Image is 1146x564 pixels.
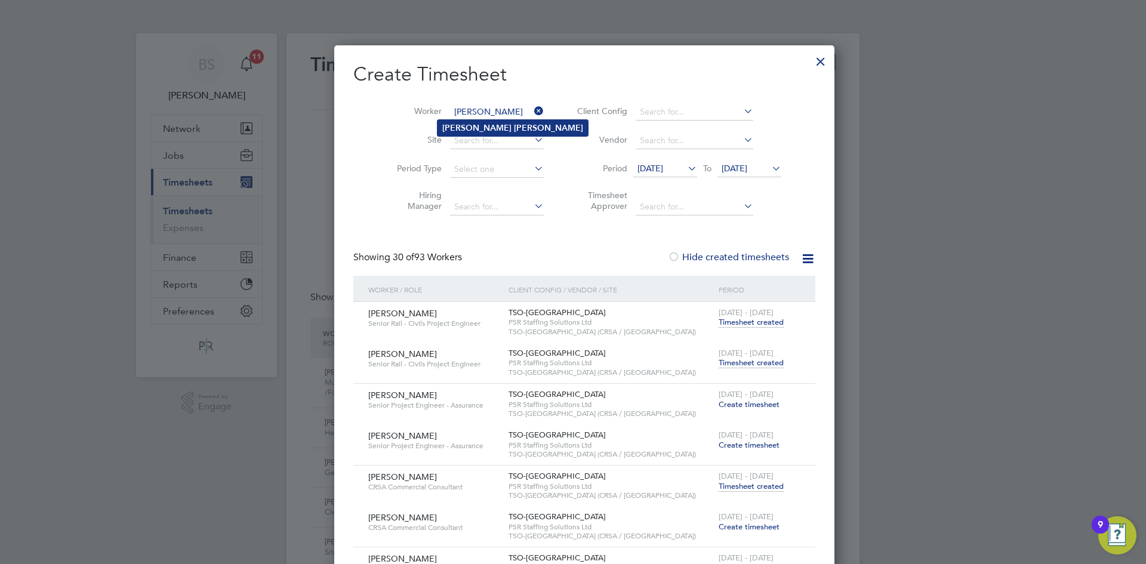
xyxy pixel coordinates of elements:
[509,491,713,500] span: TSO-[GEOGRAPHIC_DATA] (CRSA / [GEOGRAPHIC_DATA])
[450,161,544,178] input: Select one
[368,319,500,328] span: Senior Rail - Civils Project Engineer
[668,251,789,263] label: Hide created timesheets
[393,251,462,263] span: 93 Workers
[509,553,606,563] span: TSO-[GEOGRAPHIC_DATA]
[509,482,713,491] span: PSR Staffing Solutions Ltd
[574,190,627,211] label: Timesheet Approver
[368,390,437,400] span: [PERSON_NAME]
[637,163,663,174] span: [DATE]
[388,163,442,174] label: Period Type
[719,481,784,492] span: Timesheet created
[509,400,713,409] span: PSR Staffing Solutions Ltd
[574,163,627,174] label: Period
[393,251,414,263] span: 30 of
[509,440,713,450] span: PSR Staffing Solutions Ltd
[509,318,713,327] span: PSR Staffing Solutions Ltd
[368,512,437,523] span: [PERSON_NAME]
[509,307,606,318] span: TSO-[GEOGRAPHIC_DATA]
[574,106,627,116] label: Client Config
[719,430,774,440] span: [DATE] - [DATE]
[368,471,437,482] span: [PERSON_NAME]
[719,399,780,409] span: Create timesheet
[509,348,606,358] span: TSO-[GEOGRAPHIC_DATA]
[719,357,784,368] span: Timesheet created
[388,106,442,116] label: Worker
[506,276,716,303] div: Client Config / Vendor / Site
[368,349,437,359] span: [PERSON_NAME]
[719,348,774,358] span: [DATE] - [DATE]
[1098,525,1103,540] div: 9
[509,522,713,532] span: PSR Staffing Solutions Ltd
[368,441,500,451] span: Senior Project Engineer - Assurance
[719,440,780,450] span: Create timesheet
[368,553,437,564] span: [PERSON_NAME]
[509,368,713,377] span: TSO-[GEOGRAPHIC_DATA] (CRSA / [GEOGRAPHIC_DATA])
[450,104,544,121] input: Search for...
[719,511,774,522] span: [DATE] - [DATE]
[509,327,713,337] span: TSO-[GEOGRAPHIC_DATA] (CRSA / [GEOGRAPHIC_DATA])
[636,199,753,215] input: Search for...
[368,308,437,319] span: [PERSON_NAME]
[368,400,500,410] span: Senior Project Engineer - Assurance
[509,449,713,459] span: TSO-[GEOGRAPHIC_DATA] (CRSA / [GEOGRAPHIC_DATA])
[388,190,442,211] label: Hiring Manager
[509,531,713,541] span: TSO-[GEOGRAPHIC_DATA] (CRSA / [GEOGRAPHIC_DATA])
[353,62,815,87] h2: Create Timesheet
[719,471,774,481] span: [DATE] - [DATE]
[368,430,437,441] span: [PERSON_NAME]
[509,389,606,399] span: TSO-[GEOGRAPHIC_DATA]
[388,134,442,145] label: Site
[722,163,747,174] span: [DATE]
[636,104,753,121] input: Search for...
[719,307,774,318] span: [DATE] - [DATE]
[509,409,713,418] span: TSO-[GEOGRAPHIC_DATA] (CRSA / [GEOGRAPHIC_DATA])
[368,359,500,369] span: Senior Rail - Civils Project Engineer
[1098,516,1136,554] button: Open Resource Center, 9 new notifications
[368,523,500,532] span: CRSA Commercial Consultant
[509,471,606,481] span: TSO-[GEOGRAPHIC_DATA]
[368,482,500,492] span: CRSA Commercial Consultant
[509,511,606,522] span: TSO-[GEOGRAPHIC_DATA]
[442,123,512,133] b: [PERSON_NAME]
[509,430,606,440] span: TSO-[GEOGRAPHIC_DATA]
[509,358,713,368] span: PSR Staffing Solutions Ltd
[365,276,506,303] div: Worker / Role
[719,522,780,532] span: Create timesheet
[719,317,784,328] span: Timesheet created
[719,553,774,563] span: [DATE] - [DATE]
[636,132,753,149] input: Search for...
[450,132,544,149] input: Search for...
[353,251,464,264] div: Showing
[716,276,803,303] div: Period
[700,161,715,176] span: To
[719,389,774,399] span: [DATE] - [DATE]
[514,123,583,133] b: [PERSON_NAME]
[574,134,627,145] label: Vendor
[450,199,544,215] input: Search for...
